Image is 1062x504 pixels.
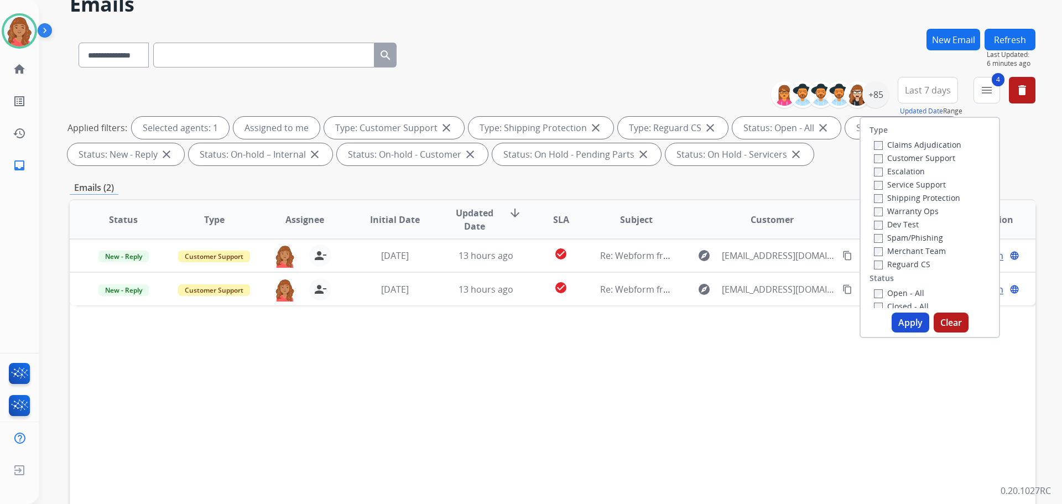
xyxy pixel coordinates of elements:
p: 0.20.1027RC [1001,484,1051,497]
mat-icon: content_copy [842,284,852,294]
label: Spam/Phishing [874,232,943,243]
label: Dev Test [874,219,919,230]
mat-icon: inbox [13,159,26,172]
div: Status: On Hold - Pending Parts [492,143,661,165]
label: Shipping Protection [874,193,960,203]
mat-icon: explore [697,283,711,296]
mat-icon: history [13,127,26,140]
label: Warranty Ops [874,206,939,216]
span: [EMAIL_ADDRESS][DOMAIN_NAME] [722,283,836,296]
mat-icon: close [589,121,602,134]
span: [DATE] [381,283,409,295]
mat-icon: close [816,121,830,134]
label: Status [870,273,894,284]
label: Type [870,124,888,136]
label: Customer Support [874,153,955,163]
div: Type: Reguard CS [618,117,728,139]
input: Escalation [874,168,883,176]
span: Status [109,213,138,226]
span: 13 hours ago [459,283,513,295]
input: Open - All [874,289,883,298]
mat-icon: language [1009,284,1019,294]
span: [EMAIL_ADDRESS][DOMAIN_NAME] [722,249,836,262]
span: 13 hours ago [459,250,513,262]
span: Type [204,213,225,226]
span: Last 7 days [905,88,951,92]
span: Range [900,106,962,116]
div: Type: Customer Support [324,117,464,139]
mat-icon: person_remove [314,283,327,296]
mat-icon: explore [697,249,711,262]
input: Closed - All [874,303,883,311]
mat-icon: list_alt [13,95,26,108]
div: Status: On-hold – Internal [189,143,332,165]
input: Customer Support [874,154,883,163]
label: Open - All [874,288,924,298]
mat-icon: delete [1016,84,1029,97]
label: Claims Adjudication [874,139,961,150]
label: Reguard CS [874,259,930,269]
span: Re: Webform from [EMAIL_ADDRESS][DOMAIN_NAME] on [DATE] [600,283,866,295]
mat-icon: content_copy [842,251,852,261]
div: +85 [862,81,889,108]
span: Customer Support [178,251,250,262]
span: [DATE] [381,250,409,262]
input: Service Support [874,181,883,190]
input: Reguard CS [874,261,883,269]
input: Merchant Team [874,247,883,256]
div: Selected agents: 1 [132,117,229,139]
button: Refresh [985,29,1035,50]
mat-icon: check_circle [554,281,568,294]
mat-icon: check_circle [554,247,568,261]
mat-icon: close [704,121,717,134]
span: Updated Date [450,206,500,233]
mat-icon: search [379,49,392,62]
input: Shipping Protection [874,194,883,203]
img: agent-avatar [274,245,296,268]
span: Subject [620,213,653,226]
mat-icon: close [308,148,321,161]
input: Dev Test [874,221,883,230]
p: Applied filters: [67,121,127,134]
label: Closed - All [874,301,929,311]
span: Assignee [285,213,324,226]
button: Updated Date [900,107,943,116]
span: 6 minutes ago [987,59,1035,68]
mat-icon: arrow_downward [508,206,522,220]
button: Last 7 days [898,77,958,103]
div: Type: Shipping Protection [468,117,613,139]
span: Last Updated: [987,50,1035,59]
mat-icon: menu [980,84,993,97]
p: Emails (2) [70,181,118,195]
mat-icon: close [789,148,803,161]
button: Apply [892,313,929,332]
span: Customer [751,213,794,226]
label: Escalation [874,166,925,176]
mat-icon: person_remove [314,249,327,262]
span: SLA [553,213,569,226]
div: Status: On-hold - Customer [337,143,488,165]
label: Service Support [874,179,946,190]
div: Status: New - Reply [67,143,184,165]
span: New - Reply [98,284,149,296]
div: Status: Open - All [732,117,841,139]
input: Claims Adjudication [874,141,883,150]
img: avatar [4,15,35,46]
div: Status: New - Initial [845,117,962,139]
input: Warranty Ops [874,207,883,216]
button: Clear [934,313,969,332]
mat-icon: close [637,148,650,161]
button: New Email [926,29,980,50]
label: Merchant Team [874,246,946,256]
mat-icon: home [13,63,26,76]
div: Status: On Hold - Servicers [665,143,814,165]
span: Customer Support [178,284,250,296]
span: New - Reply [98,251,149,262]
div: Assigned to me [233,117,320,139]
button: 4 [973,77,1000,103]
mat-icon: close [464,148,477,161]
img: agent-avatar [274,278,296,302]
mat-icon: close [440,121,453,134]
span: Re: Webform from [EMAIL_ADDRESS][DOMAIN_NAME] on [DATE] [600,250,866,262]
mat-icon: language [1009,251,1019,261]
